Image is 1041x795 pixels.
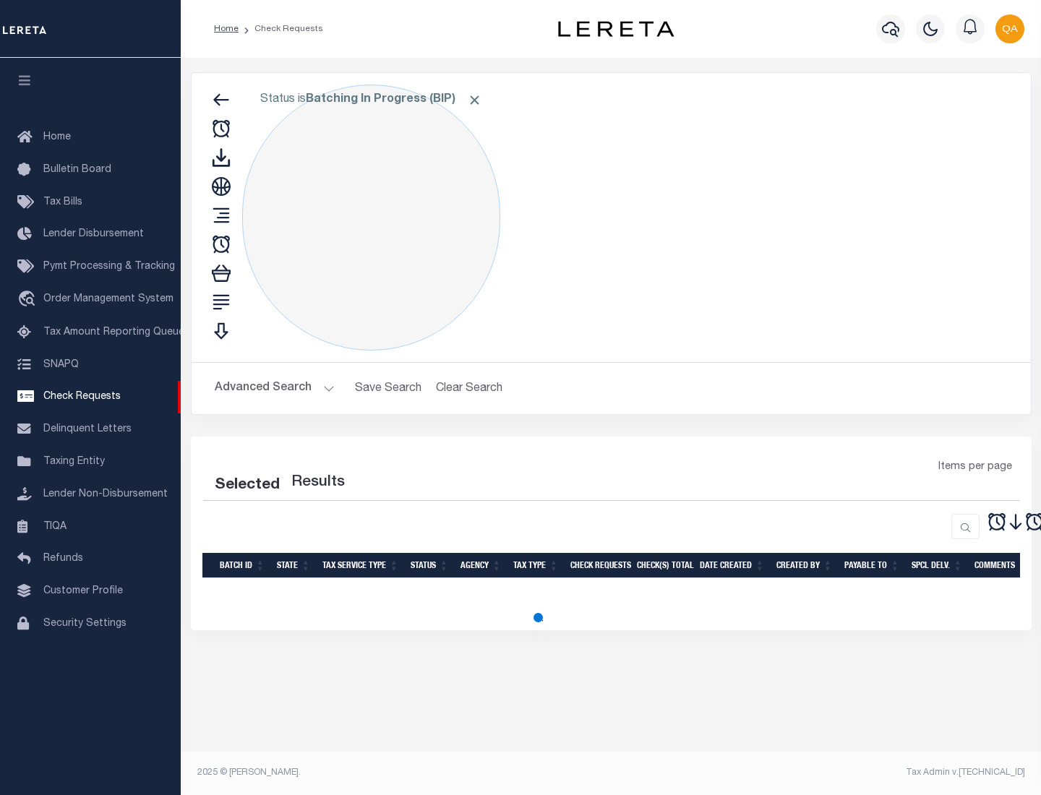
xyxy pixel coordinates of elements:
[43,619,127,629] span: Security Settings
[771,553,839,578] th: Created By
[214,25,239,33] a: Home
[43,359,79,369] span: SNAPQ
[317,553,405,578] th: Tax Service Type
[43,262,175,272] span: Pymt Processing & Tracking
[43,424,132,434] span: Delinquent Letters
[631,553,694,578] th: Check(s) Total
[43,489,168,499] span: Lender Non-Disbursement
[43,294,173,304] span: Order Management System
[906,553,969,578] th: Spcl Delv.
[43,554,83,564] span: Refunds
[187,766,612,779] div: 2025 © [PERSON_NAME].
[938,460,1012,476] span: Items per page
[43,457,105,467] span: Taxing Entity
[271,553,317,578] th: State
[242,85,500,351] div: Click to Edit
[306,94,482,106] b: Batching In Progress (BIP)
[694,553,771,578] th: Date Created
[214,553,271,578] th: Batch Id
[43,197,82,207] span: Tax Bills
[995,14,1024,43] img: svg+xml;base64,PHN2ZyB4bWxucz0iaHR0cDovL3d3dy53My5vcmcvMjAwMC9zdmciIHBvaW50ZXItZXZlbnRzPSJub25lIi...
[455,553,507,578] th: Agency
[969,553,1034,578] th: Comments
[43,229,144,239] span: Lender Disbursement
[43,586,123,596] span: Customer Profile
[430,374,509,403] button: Clear Search
[346,374,430,403] button: Save Search
[405,553,455,578] th: Status
[239,22,323,35] li: Check Requests
[558,21,674,37] img: logo-dark.svg
[17,291,40,309] i: travel_explore
[43,392,121,402] span: Check Requests
[43,132,71,142] span: Home
[565,553,631,578] th: Check Requests
[43,521,67,531] span: TIQA
[215,474,280,497] div: Selected
[215,374,335,403] button: Advanced Search
[43,165,111,175] span: Bulletin Board
[43,327,184,338] span: Tax Amount Reporting Queue
[622,766,1025,779] div: Tax Admin v.[TECHNICAL_ID]
[839,553,906,578] th: Payable To
[467,93,482,108] span: Click to Remove
[507,553,565,578] th: Tax Type
[291,471,345,494] label: Results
